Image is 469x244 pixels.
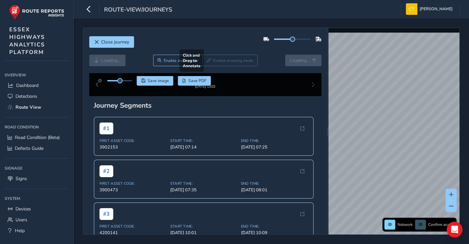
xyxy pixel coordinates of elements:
a: Help [5,225,69,236]
a: Detections [5,91,69,102]
div: Signage [5,163,69,173]
span: First Asset Code: [99,229,166,234]
img: Thumbnail frame [185,83,225,89]
span: [DATE] 08:01 [241,192,308,198]
span: Users [15,217,27,223]
span: Close journey [101,39,129,45]
span: Signs [15,176,27,182]
span: # 3 [99,213,113,225]
div: System [5,194,69,203]
span: Defects Guide [15,145,43,151]
a: Route View [5,102,69,113]
span: Network [398,222,413,227]
span: Road Condition (Beta) [15,134,60,141]
a: Signs [5,173,69,184]
div: Overview [5,70,69,80]
span: First Asset Code: [99,186,166,191]
span: Start Time: [170,144,237,149]
button: Save [137,76,173,86]
span: [DATE] 07:35 [170,192,237,198]
span: Save PDF [188,78,207,83]
span: [DATE] 07:25 [241,149,308,155]
div: [DATE] 13:02 [185,89,225,94]
span: Enable zoom mode [164,58,199,63]
span: Detections [15,93,37,99]
span: [PERSON_NAME] [420,3,453,15]
span: Devices [15,206,31,212]
span: End Time: [241,144,308,149]
span: ESSEX HIGHWAYS ANALYTICS PLATFORM [9,26,45,56]
span: [DATE] 07:14 [170,149,237,155]
span: Start Time: [170,229,237,234]
span: Confirm assets [428,222,455,227]
a: Dashboard [5,80,69,91]
span: 3900473 [99,192,166,198]
span: # 1 [99,128,113,140]
span: End Time: [241,229,308,234]
a: Users [5,214,69,225]
span: First Asset Code: [99,144,166,149]
span: Route View [15,104,41,110]
span: Save image [148,78,169,83]
div: Road Condition [5,122,69,132]
button: [PERSON_NAME] [406,3,455,15]
div: Journey Segments [94,106,317,115]
button: Zoom [153,55,203,66]
img: rr logo [9,5,64,19]
span: Help [15,228,25,234]
span: route-view/journeys [104,6,172,15]
span: Start Time: [170,186,237,191]
img: diamond-layout [406,3,417,15]
span: 3902153 [99,149,166,155]
a: Defects Guide [5,143,69,154]
span: # 2 [99,171,113,182]
span: End Time: [241,186,308,191]
button: PDF [178,76,211,86]
div: Open Intercom Messenger [447,222,462,237]
span: Dashboard [16,82,39,89]
a: Road Condition (Beta) [5,132,69,143]
button: Close journey [89,36,134,48]
a: Devices [5,203,69,214]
